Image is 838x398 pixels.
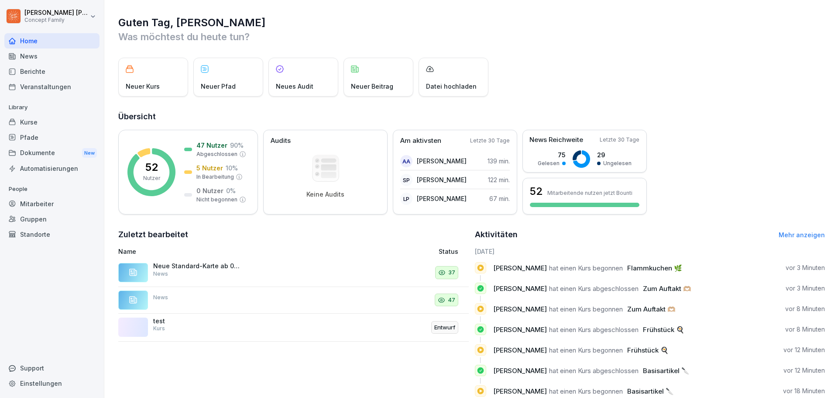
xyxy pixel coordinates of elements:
[549,325,639,334] span: hat einen Kurs abgeschlossen
[118,30,825,44] p: Was möchtest du heute tun?
[4,64,100,79] a: Berichte
[400,174,412,186] div: SP
[400,136,441,146] p: Am aktivsten
[4,227,100,242] a: Standorte
[153,325,165,332] p: Kurs
[538,159,560,167] p: Gelesen
[82,148,97,158] div: New
[627,305,676,313] span: Zum Auftakt 🫶🏼
[400,155,412,167] div: AA
[434,323,455,332] p: Entwurf
[417,156,467,166] p: [PERSON_NAME]
[4,130,100,145] a: Pfade
[547,190,632,196] p: Mitarbeitende nutzen jetzt Bounti
[153,270,168,278] p: News
[448,296,455,305] p: 47
[230,141,244,150] p: 90 %
[475,247,825,256] h6: [DATE]
[4,211,100,227] a: Gruppen
[276,82,313,91] p: Neues Audit
[400,193,412,205] div: LP
[783,346,825,354] p: vor 12 Minuten
[786,263,825,272] p: vor 3 Minuten
[493,264,547,272] span: [PERSON_NAME]
[549,264,623,272] span: hat einen Kurs begonnen
[126,82,160,91] p: Neuer Kurs
[196,196,237,204] p: Nicht begonnen
[196,173,234,181] p: In Bearbeitung
[475,228,518,241] h2: Aktivitäten
[4,79,100,94] a: Veranstaltungen
[783,387,825,395] p: vor 18 Minuten
[493,305,547,313] span: [PERSON_NAME]
[785,305,825,313] p: vor 8 Minuten
[196,186,223,195] p: 0 Nutzer
[549,284,639,293] span: hat einen Kurs abgeschlossen
[538,150,566,159] p: 75
[118,287,469,314] a: News47
[627,346,669,354] span: Frühstück 🍳
[643,284,691,293] span: Zum Auftakt 🫶🏼
[118,247,338,256] p: Name
[153,317,240,325] p: test
[271,136,291,146] p: Audits
[306,190,344,198] p: Keine Audits
[470,137,510,145] p: Letzte 30 Tage
[4,33,100,48] a: Home
[549,367,639,375] span: hat einen Kurs abgeschlossen
[488,156,510,166] p: 139 min.
[439,247,458,256] p: Status
[448,268,455,277] p: 37
[603,159,632,167] p: Ungelesen
[489,194,510,203] p: 67 min.
[24,9,88,17] p: [PERSON_NAME] [PERSON_NAME]
[153,262,240,270] p: Neue Standard-Karte ab 06.10. Bar-/ Küchenbuch siehe Dokumente
[4,376,100,391] a: Einstellungen
[627,264,682,272] span: Flammkuchen 🌿
[417,175,467,184] p: [PERSON_NAME]
[351,82,393,91] p: Neuer Beitrag
[530,184,543,199] h3: 52
[118,16,825,30] h1: Guten Tag, [PERSON_NAME]
[600,136,639,144] p: Letzte 30 Tage
[488,175,510,184] p: 122 min.
[493,346,547,354] span: [PERSON_NAME]
[597,150,632,159] p: 29
[627,387,674,395] span: Basisartikel 🔪
[779,231,825,239] a: Mehr anzeigen
[426,82,477,91] p: Datei hochladen
[4,114,100,130] a: Kurse
[785,325,825,334] p: vor 8 Minuten
[118,111,825,123] h2: Übersicht
[4,145,100,161] a: DokumenteNew
[549,305,623,313] span: hat einen Kurs begonnen
[226,186,236,195] p: 0 %
[493,387,547,395] span: [PERSON_NAME]
[153,294,168,301] p: News
[783,366,825,375] p: vor 12 Minuten
[4,161,100,176] a: Automatisierungen
[226,163,238,173] p: 10 %
[643,367,690,375] span: Basisartikel 🔪
[196,163,223,173] p: 5 Nutzer
[786,284,825,293] p: vor 3 Minuten
[196,141,227,150] p: 47 Nutzer
[118,314,469,342] a: testKursEntwurf
[4,196,100,211] a: Mitarbeiter
[118,228,469,241] h2: Zuletzt bearbeitet
[4,48,100,64] div: News
[4,360,100,376] div: Support
[549,387,623,395] span: hat einen Kurs begonnen
[417,194,467,203] p: [PERSON_NAME]
[4,145,100,161] div: Dokumente
[118,259,469,287] a: Neue Standard-Karte ab 06.10. Bar-/ Küchenbuch siehe DokumenteNews37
